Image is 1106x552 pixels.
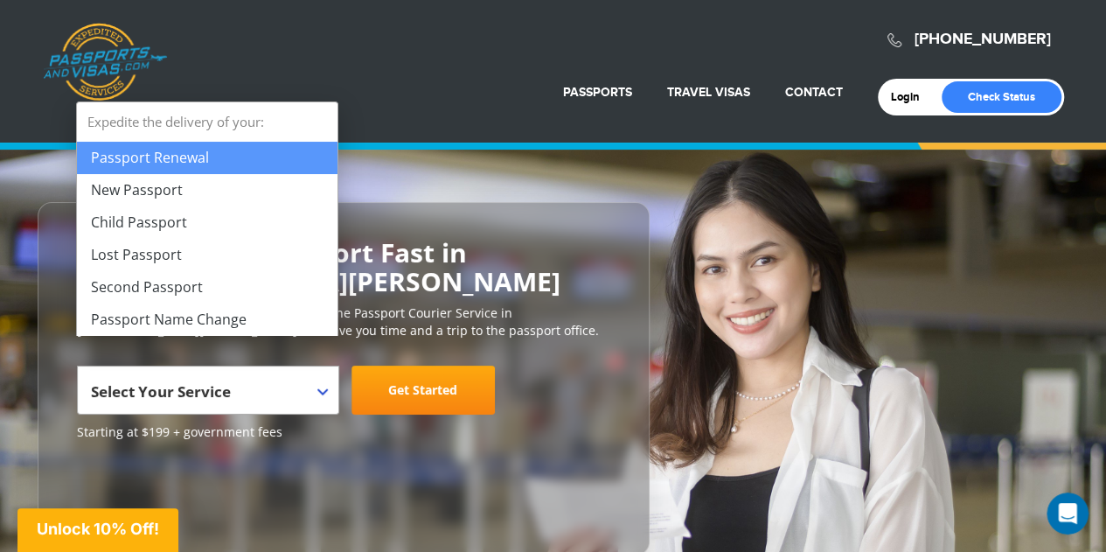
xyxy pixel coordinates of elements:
p: [DOMAIN_NAME] is the #1 most trusted online Passport Courier Service in [GEOGRAPHIC_DATA][PERSON_... [77,304,610,339]
span: Select Your Service [77,366,339,415]
li: Expedite the delivery of your: [77,102,337,336]
a: Passports [563,85,632,100]
a: Travel Visas [667,85,750,100]
span: Unlock 10% Off! [37,520,159,538]
li: Child Passport [77,206,337,239]
a: Get Started [351,366,495,415]
a: Passports & [DOMAIN_NAME] [43,23,167,101]
h2: Get Your U.S. Passport Fast in [GEOGRAPHIC_DATA][PERSON_NAME] [77,238,610,296]
a: Login [891,90,932,104]
iframe: Intercom live chat [1047,493,1089,535]
a: Check Status [942,81,1061,113]
div: Unlock 10% Off! [17,508,178,552]
span: Select Your Service [91,381,231,402]
a: [PHONE_NUMBER] [915,30,1051,49]
strong: Expedite the delivery of your: [77,102,337,142]
a: Contact [785,85,843,100]
span: Select Your Service [91,373,321,422]
li: Passport Name Change [77,304,337,336]
li: Lost Passport [77,239,337,271]
li: New Passport [77,174,337,206]
li: Passport Renewal [77,142,337,174]
span: Starting at $199 + government fees [77,423,610,441]
li: Second Passport [77,271,337,304]
iframe: Customer reviews powered by Trustpilot [77,450,208,537]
